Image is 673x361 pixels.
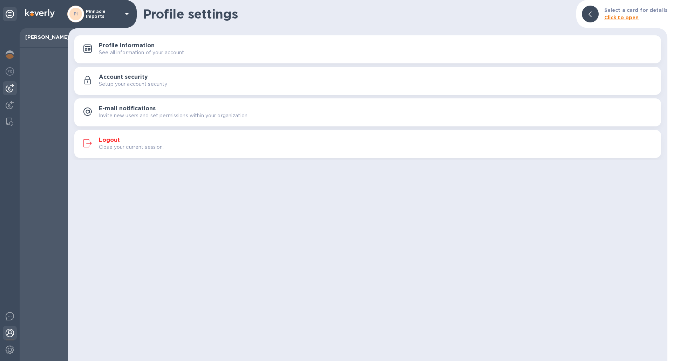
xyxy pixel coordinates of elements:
[74,67,661,95] button: Account securitySetup your account security
[99,81,168,88] p: Setup your account security
[99,112,249,119] p: Invite new users and set permissions within your organization.
[604,7,667,13] b: Select a card for details
[3,7,17,21] div: Unpin categories
[99,144,164,151] p: Close your current session.
[604,15,639,20] b: Click to open
[25,34,62,41] p: [PERSON_NAME]
[74,11,78,16] b: PI
[74,35,661,63] button: Profile informationSee all information of your account
[74,130,661,158] button: LogoutClose your current session.
[99,42,155,49] h3: Profile information
[99,105,156,112] h3: E-mail notifications
[99,137,120,144] h3: Logout
[143,7,571,21] h1: Profile settings
[25,9,55,18] img: Logo
[6,67,14,76] img: Foreign exchange
[86,9,121,19] p: Pinnacle Imports
[99,49,184,56] p: See all information of your account
[99,74,148,81] h3: Account security
[74,98,661,126] button: E-mail notificationsInvite new users and set permissions within your organization.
